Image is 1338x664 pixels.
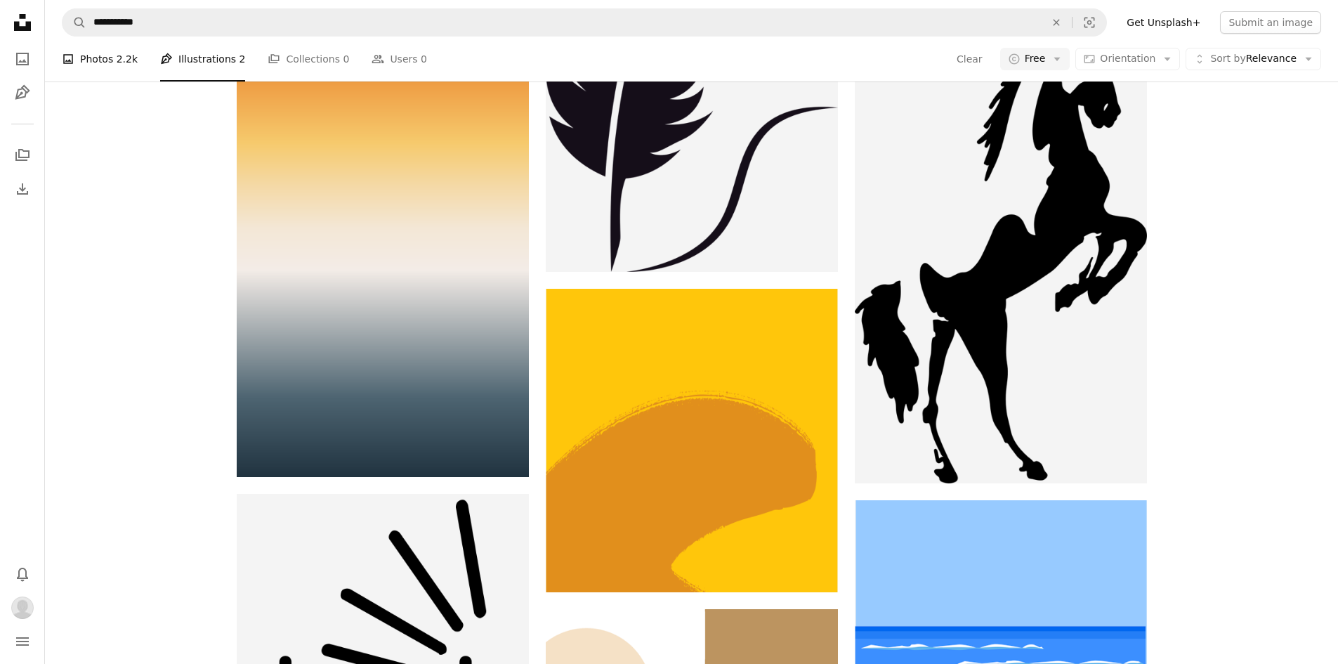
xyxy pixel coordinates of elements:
[1075,48,1180,70] button: Orientation
[237,64,529,477] img: A gradient of orange, white, and blue.
[546,289,838,592] img: An abstract shape over a yellow background.
[62,37,138,82] a: Photos 2.2k
[1073,9,1106,36] button: Visual search
[1000,48,1070,70] button: Free
[237,634,529,646] a: A black and white image of a book
[546,434,838,447] a: An abstract shape over a yellow background.
[8,79,37,107] a: Illustrations
[1100,53,1155,64] span: Orientation
[1210,52,1297,66] span: Relevance
[1220,11,1321,34] button: Submit an image
[11,597,34,619] img: Avatar of user Ruya Hudleston
[268,37,349,82] a: Collections 0
[1118,11,1209,34] a: Get Unsplash+
[8,8,37,39] a: Home — Unsplash
[1025,52,1046,66] span: Free
[1210,53,1245,64] span: Sort by
[62,8,1107,37] form: Find visuals sitewide
[8,45,37,73] a: Photos
[8,141,37,169] a: Collections
[1041,9,1072,36] button: Clear
[343,51,349,67] span: 0
[8,627,37,656] button: Menu
[855,9,1147,483] img: A rearing horse silhouette in black and white.
[855,637,1147,650] a: Sandy beach with gentle waves under a clear sky.
[117,51,138,67] span: 2.2k
[237,264,529,277] a: A gradient of orange, white, and blue.
[372,37,427,82] a: Users 0
[63,9,86,36] button: Search Unsplash
[956,48,983,70] button: Clear
[1186,48,1321,70] button: Sort byRelevance
[855,240,1147,252] a: A rearing horse silhouette in black and white.
[8,175,37,203] a: Download History
[8,560,37,588] button: Notifications
[8,594,37,622] button: Profile
[421,51,427,67] span: 0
